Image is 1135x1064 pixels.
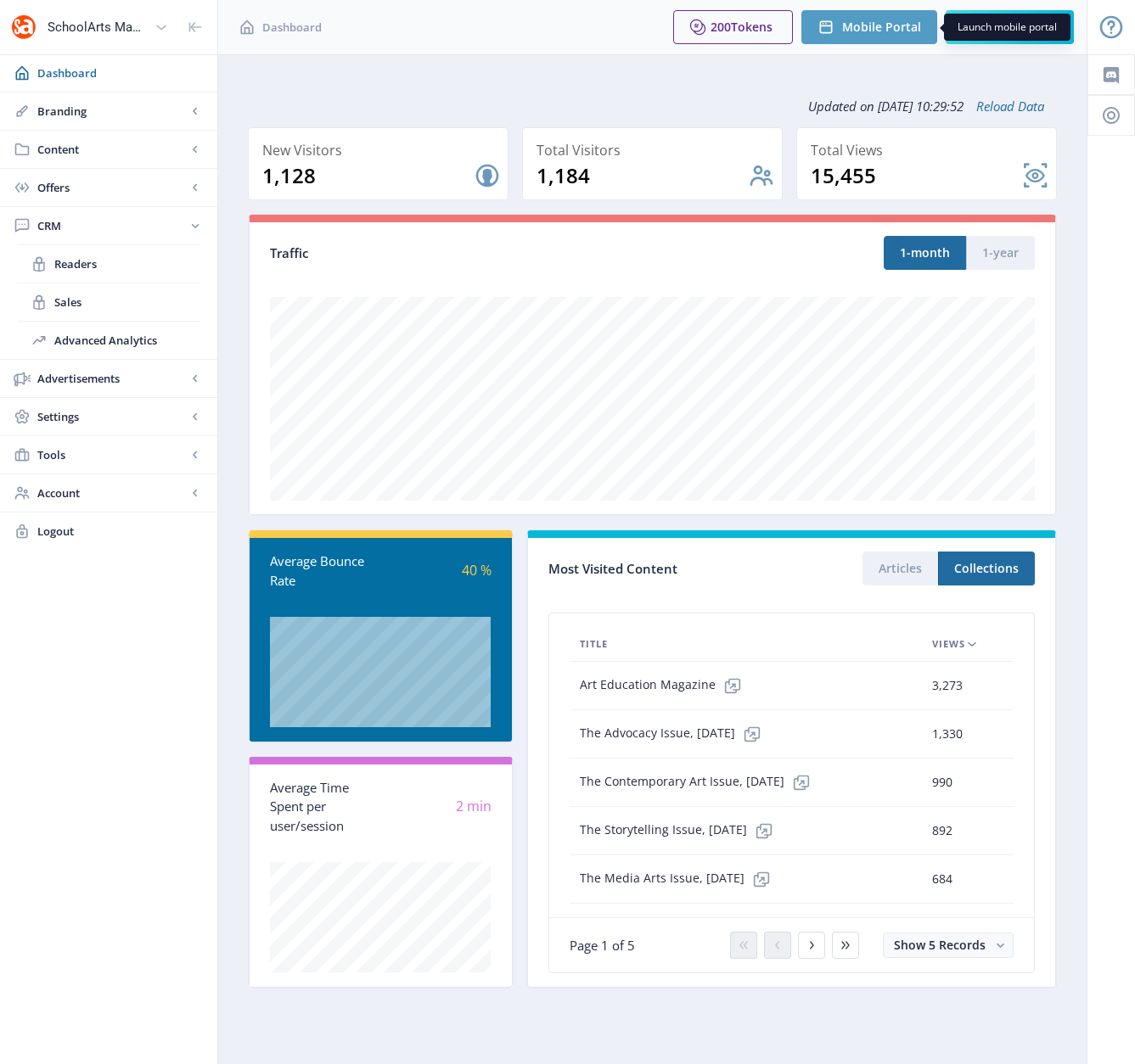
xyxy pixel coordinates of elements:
[932,820,952,841] span: 892
[380,797,491,816] div: 2 min
[811,138,1049,162] div: Total Views
[964,98,1044,115] a: Reload Data
[37,408,187,425] span: Settings
[537,162,748,189] div: 1,184
[17,283,200,321] a: Sales
[54,332,200,349] span: Advanced Analytics
[248,85,1057,127] div: Updated on [DATE] 10:29:52
[932,675,963,696] span: 3,273
[37,64,204,81] span: Dashboard
[580,765,818,799] span: The Contemporary Art Issue, [DATE]
[37,370,187,387] span: Advertisements
[462,561,492,580] span: 40 %
[262,138,501,162] div: New Visitors
[570,937,635,954] span: Page 1 of 5
[10,14,37,41] img: properties.app_icon.png
[884,236,966,270] button: 1-month
[842,20,921,34] span: Mobile Portal
[54,255,200,272] span: Readers
[894,937,986,953] span: Show 5 Records
[932,869,952,889] span: 684
[37,141,187,158] span: Content
[17,245,200,283] a: Readers
[580,634,608,654] span: Title
[938,552,1035,585] button: Collections
[932,724,963,744] span: 1,330
[811,162,1022,189] div: 15,455
[673,10,793,44] button: 200Tokens
[883,932,1014,958] button: Show 5 Records
[537,138,775,162] div: Total Visitors
[270,552,380,590] div: Average Bounce Rate
[270,244,653,263] div: Traffic
[262,19,322,36] span: Dashboard
[580,717,769,751] span: The Advocacy Issue, [DATE]
[862,552,938,585] button: Articles
[37,484,187,501] span: Account
[37,217,187,234] span: CRM
[731,19,773,35] span: Tokens
[48,8,148,46] div: SchoolArts Magazine
[966,236,1035,270] button: 1-year
[580,669,750,703] span: Art Education Magazine
[37,179,187,196] span: Offers
[932,772,952,792] span: 990
[932,634,965,654] span: Views
[580,814,781,848] span: The Storytelling Issue, [DATE]
[580,862,778,896] span: The Media Arts Issue, [DATE]
[37,103,187,120] span: Branding
[54,294,200,311] span: Sales
[17,322,200,359] a: Advanced Analytics
[262,162,474,189] div: 1,128
[37,446,187,463] span: Tools
[958,20,1057,34] span: Launch mobile portal
[270,778,380,836] div: Average Time Spent per user/session
[801,10,937,44] button: Mobile Portal
[548,556,792,582] div: Most Visited Content
[37,523,204,540] span: Logout
[946,10,1074,44] button: Live Preview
